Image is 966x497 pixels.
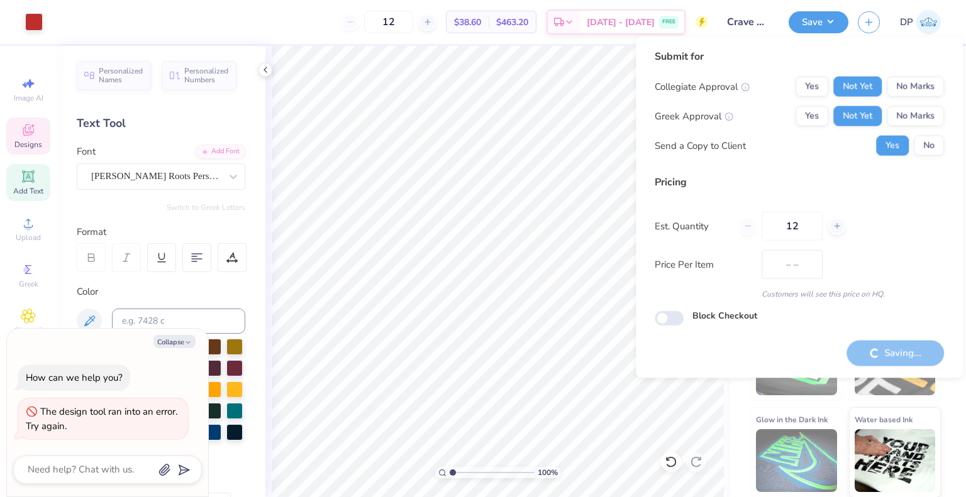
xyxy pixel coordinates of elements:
input: – – [364,11,413,33]
div: Customers will see this price on HQ. [655,288,944,300]
div: Send a Copy to Client [655,138,746,153]
button: Not Yet [833,77,882,97]
button: No Marks [887,106,944,126]
img: Glow in the Dark Ink [756,429,837,492]
span: Clipart & logos [6,325,50,346]
button: Switch to Greek Letters [167,202,245,212]
span: Personalized Numbers [184,67,229,84]
img: Deepanshu Pandey [916,10,941,35]
div: Submit for [655,49,944,64]
span: Personalized Names [99,67,143,84]
span: Water based Ink [855,413,913,426]
span: FREE [662,18,675,26]
img: Water based Ink [855,429,936,492]
button: Yes [796,106,828,126]
div: Pricing [655,175,944,190]
span: [DATE] - [DATE] [587,16,655,29]
div: Greek Approval [655,109,733,123]
input: Untitled Design [718,9,779,35]
span: Add Text [13,186,43,196]
div: Text Tool [77,115,245,132]
button: Collapse [153,335,196,348]
button: Not Yet [833,106,882,126]
label: Price Per Item [655,257,752,271]
button: No Marks [887,77,944,97]
span: $463.20 [496,16,528,29]
span: DP [900,15,913,30]
div: Format [77,225,247,239]
div: The design tool ran into an error. Try again. [26,405,177,432]
div: Collegiate Approval [655,79,750,94]
span: Greek [19,279,38,289]
span: Designs [14,139,42,150]
span: Glow in the Dark Ink [756,413,828,426]
span: 100 % [538,467,558,478]
span: Upload [16,232,41,243]
button: Yes [796,77,828,97]
button: No [914,136,944,156]
button: Save [789,11,848,33]
input: – – [762,212,823,241]
div: How can we help you? [26,371,123,384]
label: Font [77,145,96,159]
label: Block Checkout [692,309,757,322]
div: Add Font [196,145,245,159]
span: Image AI [14,93,43,103]
label: Est. Quantity [655,219,730,233]
div: Color [77,285,245,299]
a: DP [900,10,941,35]
input: e.g. 7428 c [112,309,245,334]
span: $38.60 [454,16,481,29]
button: Yes [876,136,909,156]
